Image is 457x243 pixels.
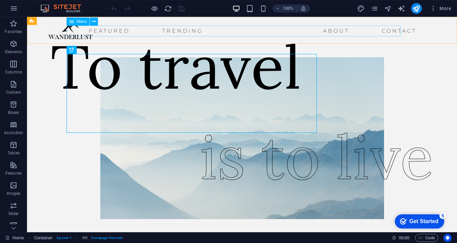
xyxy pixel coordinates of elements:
h6: 100% [283,4,294,12]
span: Click to select. Double-click to edit [82,234,88,242]
i: Navigator [384,5,392,12]
div: 5 [50,1,57,8]
button: Code [415,234,438,242]
span: Code [418,234,435,242]
i: Publish [412,5,420,12]
p: Boxes [8,110,19,115]
button: reload [164,4,172,12]
i: AI Writer [398,5,405,12]
p: Accordion [4,130,23,135]
img: Editor Logo [39,4,90,12]
p: Features [5,171,22,176]
p: Favorites [5,29,22,34]
span: More [430,5,451,12]
span: . bg-user-1 [55,234,72,242]
p: Columns [5,69,22,75]
button: publish [411,3,422,14]
p: Tables [7,150,20,156]
i: Reload page [164,5,172,12]
button: Usercentrics [443,234,452,242]
div: Get Started 5 items remaining, 0% complete [5,3,55,18]
a: Click to cancel selection. Double-click to open Pages [5,234,24,242]
i: On resize automatically adjust zoom level to fit chosen device. [300,5,306,11]
button: 100% [273,4,297,12]
span: Click to select. Double-click to edit [34,234,53,242]
h6: Session time [392,234,410,242]
button: text_generator [398,4,406,12]
p: Content [6,90,21,95]
button: More [427,3,454,14]
button: design [357,4,365,12]
div: Get Started [20,7,49,13]
button: Click here to leave preview mode and continue editing [150,4,158,12]
p: Slider [8,211,19,216]
button: pages [371,4,379,12]
span: . homepage-hero-text [91,234,123,242]
p: Images [7,191,21,196]
p: Elements [5,49,22,55]
i: Pages (Ctrl+Alt+S) [371,5,378,12]
span: 00 00 [399,234,409,242]
button: navigator [384,4,392,12]
span: Menu [77,20,87,24]
nav: breadcrumb [34,234,123,242]
i: Design (Ctrl+Alt+Y) [357,5,365,12]
span: : [404,235,405,240]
